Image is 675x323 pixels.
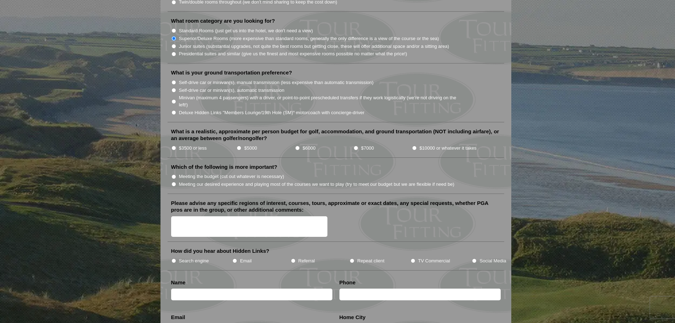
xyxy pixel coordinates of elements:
label: Minivan (maximum 4 passengers) with a driver, or point-to-point prescheduled transfers if they wo... [179,94,464,108]
label: Repeat client [357,257,384,264]
label: $10000 or whatever it takes [420,145,477,152]
label: Superior/Deluxe Rooms (more expensive than standard rooms, generally the only difference is a vie... [179,35,439,42]
label: Which of the following is more important? [171,163,277,171]
label: $6000 [303,145,315,152]
label: Name [171,279,186,286]
label: What is a realistic, approximate per person budget for golf, accommodation, and ground transporta... [171,128,501,142]
label: Meeting the budget (cut out whatever is necessary) [179,173,284,180]
label: TV Commercial [418,257,450,264]
label: Please advise any specific regions of interest, courses, tours, approximate or exact dates, any s... [171,200,501,213]
label: Email [171,314,185,321]
label: Standard Rooms (just get us into the hotel, we don't need a view) [179,27,313,34]
label: Phone [339,279,356,286]
label: Junior suites (substantial upgrades, not quite the best rooms but getting close, these will offer... [179,43,449,50]
label: Deluxe Hidden Links "Members Lounge/19th Hole (SM)" motorcoach with concierge-driver [179,109,365,116]
label: Email [240,257,252,264]
label: Social Media [479,257,506,264]
label: Search engine [179,257,209,264]
label: $5000 [244,145,257,152]
label: Self-drive car or minivan(s), manual transmission (less expensive than automatic transmission) [179,79,373,86]
label: Home City [339,314,366,321]
label: What is your ground transportation preference? [171,69,292,76]
label: $7000 [361,145,374,152]
label: Meeting our desired experience and playing most of the courses we want to play (try to meet our b... [179,181,455,188]
label: How did you hear about Hidden Links? [171,247,270,255]
label: $3500 or less [179,145,207,152]
label: Self-drive car or minivan(s), automatic transmission [179,87,285,94]
label: Referral [298,257,315,264]
label: Presidential suites and similar (give us the finest and most expensive rooms possible no matter w... [179,50,407,57]
label: What room category are you looking for? [171,17,275,24]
